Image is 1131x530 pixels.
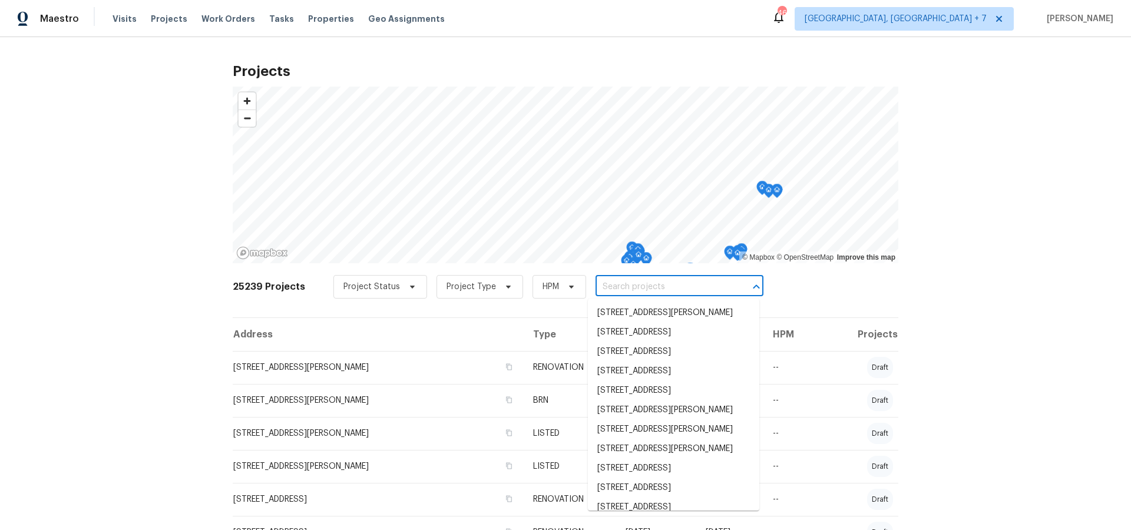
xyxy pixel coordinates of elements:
[1042,13,1113,25] span: [PERSON_NAME]
[504,461,514,471] button: Copy Address
[742,253,775,261] a: Mapbox
[732,247,743,265] div: Map marker
[368,13,445,25] span: Geo Assignments
[748,279,765,295] button: Close
[621,254,633,273] div: Map marker
[151,13,187,25] span: Projects
[524,417,616,450] td: LISTED
[236,246,288,260] a: Mapbox homepage
[724,246,736,264] div: Map marker
[588,323,759,342] li: [STREET_ADDRESS]
[624,251,636,269] div: Map marker
[233,65,898,77] h2: Projects
[763,417,817,450] td: --
[626,241,638,260] div: Map marker
[763,318,817,351] th: HPM
[543,281,559,293] span: HPM
[588,303,759,323] li: [STREET_ADDRESS][PERSON_NAME]
[778,7,786,19] div: 46
[233,318,524,351] th: Address
[233,483,524,516] td: [STREET_ADDRESS]
[524,450,616,483] td: LISTED
[736,243,748,261] div: Map marker
[504,362,514,372] button: Copy Address
[588,478,759,498] li: [STREET_ADDRESS]
[343,281,400,293] span: Project Status
[867,456,893,477] div: draft
[588,439,759,459] li: [STREET_ADDRESS][PERSON_NAME]
[233,417,524,450] td: [STREET_ADDRESS][PERSON_NAME]
[867,357,893,378] div: draft
[308,13,354,25] span: Properties
[239,92,256,110] button: Zoom in
[763,483,817,516] td: --
[269,15,294,23] span: Tasks
[201,13,255,25] span: Work Orders
[816,318,898,351] th: Projects
[776,253,834,261] a: OpenStreetMap
[233,450,524,483] td: [STREET_ADDRESS][PERSON_NAME]
[239,110,256,127] button: Zoom out
[233,281,305,293] h2: 25239 Projects
[588,420,759,439] li: [STREET_ADDRESS][PERSON_NAME]
[588,498,759,517] li: [STREET_ADDRESS]
[524,384,616,417] td: BRN
[113,13,137,25] span: Visits
[524,351,616,384] td: RENOVATION
[805,13,987,25] span: [GEOGRAPHIC_DATA], [GEOGRAPHIC_DATA] + 7
[588,459,759,478] li: [STREET_ADDRESS]
[763,351,817,384] td: --
[524,318,616,351] th: Type
[630,247,641,265] div: Map marker
[633,249,644,267] div: Map marker
[867,423,893,444] div: draft
[588,400,759,420] li: [STREET_ADDRESS][PERSON_NAME]
[524,483,616,516] td: RENOVATION
[837,253,895,261] a: Improve this map
[588,362,759,381] li: [STREET_ADDRESS]
[596,278,730,296] input: Search projects
[867,390,893,411] div: draft
[771,184,783,202] div: Map marker
[763,184,775,202] div: Map marker
[684,263,696,281] div: Map marker
[504,428,514,438] button: Copy Address
[447,281,496,293] span: Project Type
[867,489,893,510] div: draft
[588,381,759,400] li: [STREET_ADDRESS]
[627,258,639,276] div: Map marker
[763,450,817,483] td: --
[763,384,817,417] td: --
[504,493,514,504] button: Copy Address
[233,87,898,263] canvas: Map
[233,384,524,417] td: [STREET_ADDRESS][PERSON_NAME]
[632,243,644,261] div: Map marker
[233,351,524,384] td: [STREET_ADDRESS][PERSON_NAME]
[588,342,759,362] li: [STREET_ADDRESS]
[40,13,79,25] span: Maestro
[504,395,514,405] button: Copy Address
[756,181,768,199] div: Map marker
[732,245,744,263] div: Map marker
[640,252,652,270] div: Map marker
